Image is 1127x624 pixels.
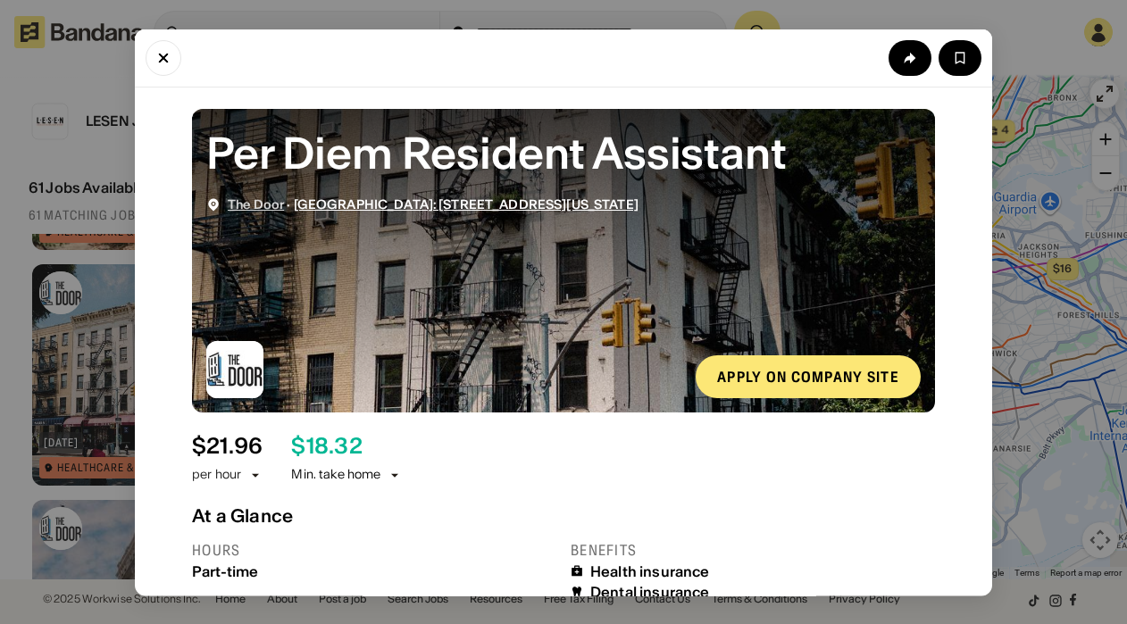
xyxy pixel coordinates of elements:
span: The Door [228,196,284,212]
div: At a Glance [192,504,935,526]
div: Dental insurance [590,583,710,600]
div: Hours [192,540,556,559]
div: Benefits [571,540,935,559]
div: Part-time [192,562,556,579]
div: Apply on company site [717,369,899,383]
div: Per Diem Resident Assistant [206,122,921,182]
button: Close [146,39,181,75]
span: [GEOGRAPHIC_DATA]: [STREET_ADDRESS][US_STATE] [294,196,639,212]
div: per hour [192,466,241,484]
div: Min. take home [291,466,402,484]
img: The Door logo [206,340,263,397]
div: · [228,196,639,212]
div: $ 21.96 [192,433,263,459]
div: $ 18.32 [291,433,362,459]
div: Pay type [192,594,556,612]
div: Health insurance [590,562,710,579]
